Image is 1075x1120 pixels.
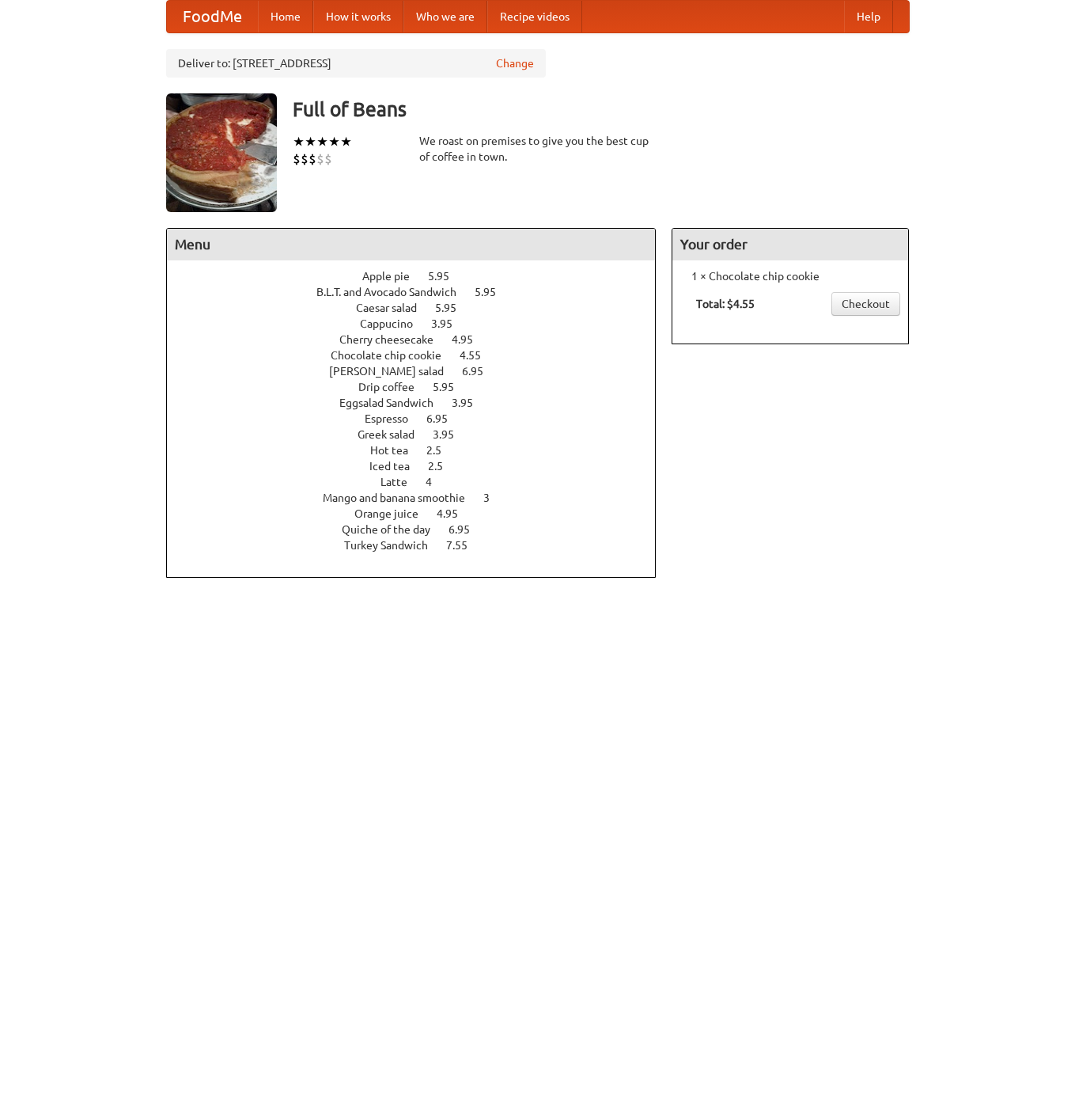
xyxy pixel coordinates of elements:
[362,270,426,283] span: Apple pie
[305,133,316,150] li: ★
[356,302,433,314] span: Caesar salad
[360,317,482,330] a: Cappucino 3.95
[313,1,403,32] a: How it works
[354,507,434,520] span: Orange juice
[166,49,546,78] div: Deliver to: [STREET_ADDRESS]
[362,270,479,283] a: Apple pie 5.95
[167,1,258,32] a: FoodMe
[342,523,446,536] span: Quiche of the day
[331,349,457,362] span: Chocolate chip cookie
[496,55,534,71] a: Change
[166,93,277,212] img: angular.jpg
[460,349,497,362] span: 4.55
[433,428,470,441] span: 3.95
[167,229,656,260] h4: Menu
[328,133,340,150] li: ★
[369,460,472,473] a: Iced tea 2.5
[344,539,497,552] a: Turkey Sandwich 7.55
[316,286,472,298] span: B.L.T. and Avocado Sandwich
[446,539,483,552] span: 7.55
[358,428,430,441] span: Greek salad
[329,365,460,378] span: [PERSON_NAME] salad
[354,507,487,520] a: Orange juice 4.95
[672,229,908,260] h4: Your order
[435,302,472,314] span: 5.95
[356,302,486,314] a: Caesar salad 5.95
[428,270,465,283] span: 5.95
[331,349,510,362] a: Chocolate chip cookie 4.55
[452,333,489,346] span: 4.95
[308,150,316,168] li: $
[358,381,483,393] a: Drip coffee 5.95
[342,523,499,536] a: Quiche of the day 6.95
[316,286,525,298] a: B.L.T. and Avocado Sandwich 5.95
[340,133,352,150] li: ★
[433,381,470,393] span: 5.95
[428,460,459,473] span: 2.5
[293,133,305,150] li: ★
[426,444,457,457] span: 2.5
[339,397,502,409] a: Eggsalad Sandwich 3.95
[293,93,910,125] h3: Full of Beans
[365,412,424,425] span: Espresso
[258,1,313,32] a: Home
[370,444,471,457] a: Hot tea 2.5
[365,412,477,425] a: Espresso 6.95
[369,460,426,473] span: Iced tea
[487,1,582,32] a: Recipe videos
[339,333,502,346] a: Cherry cheesecake 4.95
[462,365,499,378] span: 6.95
[696,298,755,310] b: Total: $4.55
[324,150,332,168] li: $
[419,133,657,165] div: We roast on premises to give you the best cup of coffee in town.
[844,1,893,32] a: Help
[831,292,900,316] a: Checkout
[437,507,474,520] span: 4.95
[449,523,486,536] span: 6.95
[475,286,512,298] span: 5.95
[403,1,487,32] a: Who we are
[301,150,308,168] li: $
[680,268,900,284] li: 1 × Chocolate chip cookie
[426,412,464,425] span: 6.95
[370,444,424,457] span: Hot tea
[323,492,481,504] span: Mango and banana smoothie
[360,317,429,330] span: Cappucino
[316,150,324,168] li: $
[293,150,301,168] li: $
[426,476,448,488] span: 4
[380,476,423,488] span: Latte
[431,317,468,330] span: 3.95
[452,397,489,409] span: 3.95
[316,133,328,150] li: ★
[358,428,483,441] a: Greek salad 3.95
[358,381,430,393] span: Drip coffee
[344,539,444,552] span: Turkey Sandwich
[339,333,449,346] span: Cherry cheesecake
[329,365,513,378] a: [PERSON_NAME] salad 6.95
[380,476,461,488] a: Latte 4
[339,397,449,409] span: Eggsalad Sandwich
[323,492,519,504] a: Mango and banana smoothie 3
[483,492,505,504] span: 3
